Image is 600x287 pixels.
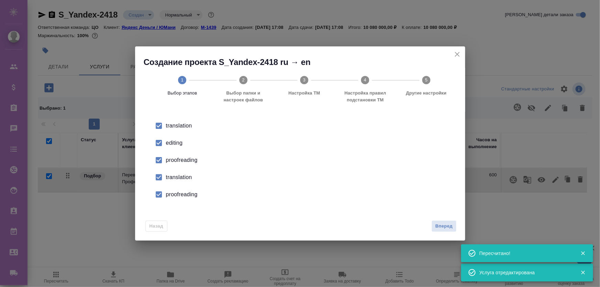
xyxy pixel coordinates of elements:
button: close [452,49,462,59]
span: Выбор этапов [155,90,210,97]
text: 2 [242,77,244,82]
text: 4 [364,77,367,82]
span: Вперед [435,222,452,230]
div: proofreading [166,156,449,164]
div: Услуга отредактирована [479,269,570,276]
text: 1 [181,77,184,82]
span: Настройка правил подстановки TM [338,90,393,103]
text: 3 [303,77,305,82]
span: Выбор папки и настроек файлов [216,90,271,103]
h2: Создание проекта S_Yandex-2418 ru → en [144,57,465,68]
button: Закрыть [576,269,590,276]
div: Пересчитано! [479,250,570,257]
div: translation [166,173,449,181]
div: translation [166,122,449,130]
button: Вперед [432,220,456,232]
button: Закрыть [576,250,590,256]
div: proofreading [166,190,449,199]
div: editing [166,139,449,147]
span: Настройка ТМ [276,90,332,97]
span: Другие настройки [399,90,454,97]
text: 5 [425,77,427,82]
